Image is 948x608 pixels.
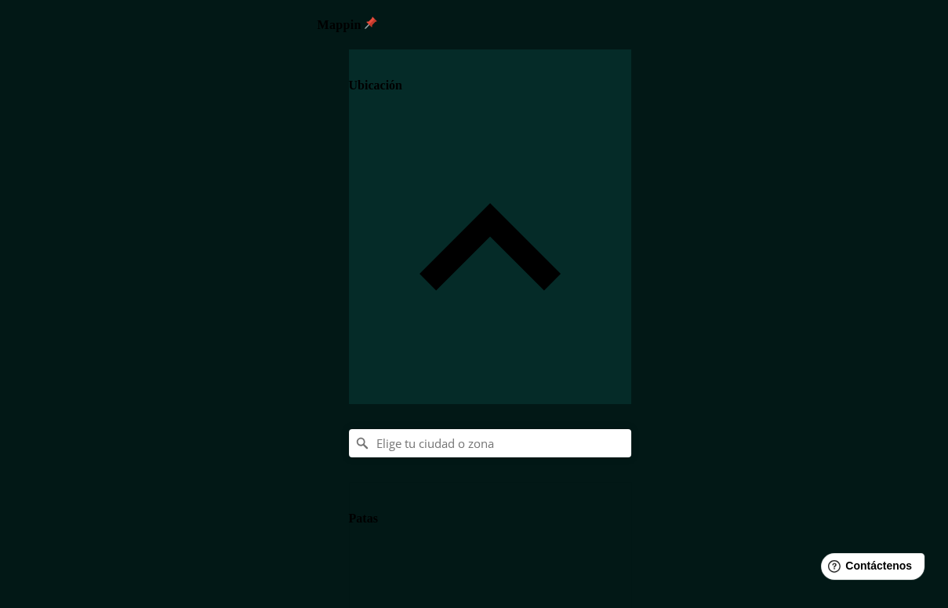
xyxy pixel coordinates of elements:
[349,78,402,92] font: Ubicación
[349,429,631,457] input: Elige tu ciudad o zona
[365,16,377,29] img: pin-icon.png
[318,18,361,31] font: Mappin
[349,512,378,525] font: Patas
[349,49,631,405] div: Ubicación
[808,547,931,591] iframe: Lanzador de widgets de ayuda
